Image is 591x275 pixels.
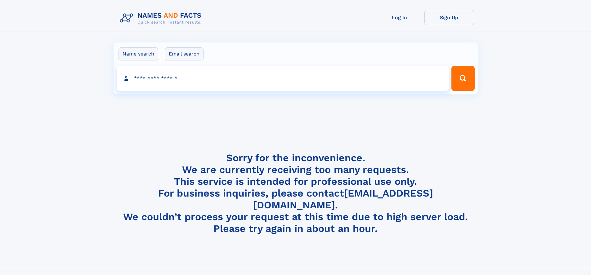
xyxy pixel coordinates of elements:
[117,152,474,235] h4: Sorry for the inconvenience. We are currently receiving too many requests. This service is intend...
[375,10,424,25] a: Log In
[451,66,474,91] button: Search Button
[165,47,204,60] label: Email search
[119,47,158,60] label: Name search
[117,10,207,27] img: Logo Names and Facts
[117,66,449,91] input: search input
[253,187,433,211] a: [EMAIL_ADDRESS][DOMAIN_NAME]
[424,10,474,25] a: Sign Up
